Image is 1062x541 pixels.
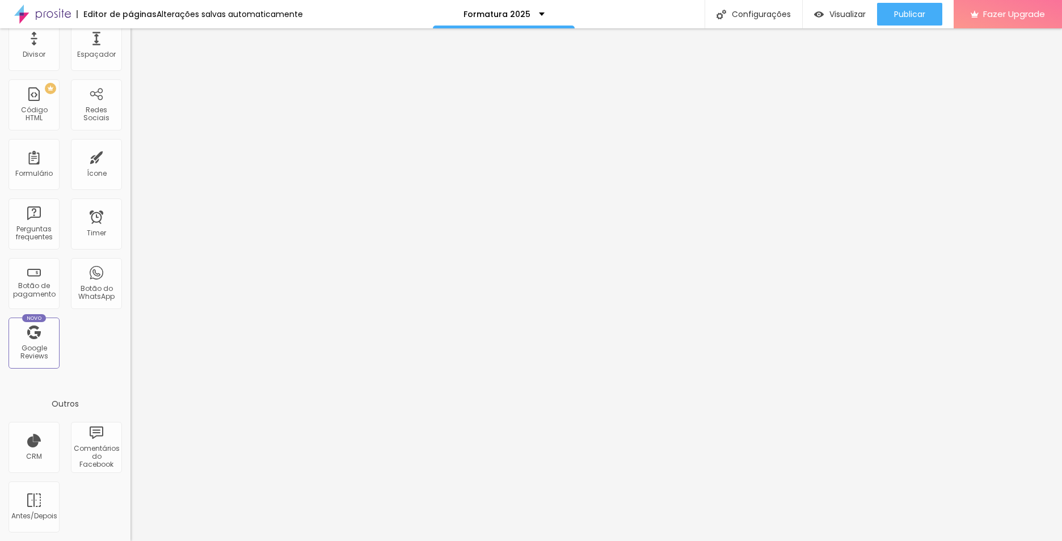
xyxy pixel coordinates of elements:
span: Visualizar [829,10,866,19]
div: Botão de pagamento [11,282,56,298]
div: Timer [87,229,106,237]
div: CRM [26,453,42,460]
div: Divisor [23,50,45,58]
div: Código HTML [11,106,56,122]
div: Antes/Depois [11,512,56,520]
button: Publicar [877,3,942,26]
div: Alterações salvas automaticamente [157,10,303,18]
span: Publicar [894,10,925,19]
div: Editor de páginas [77,10,157,18]
div: Comentários do Facebook [74,445,119,469]
iframe: Editor [130,28,1062,541]
span: Fazer Upgrade [983,9,1045,19]
div: Ícone [87,170,107,177]
div: Google Reviews [11,344,56,361]
img: Icone [717,10,726,19]
div: Formulário [15,170,53,177]
img: view-1.svg [814,10,824,19]
div: Novo [22,314,47,322]
div: Espaçador [77,50,116,58]
div: Perguntas frequentes [11,225,56,242]
button: Visualizar [803,3,877,26]
div: Redes Sociais [74,106,119,122]
p: Formatura 2025 [463,10,530,18]
div: Botão do WhatsApp [74,285,119,301]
